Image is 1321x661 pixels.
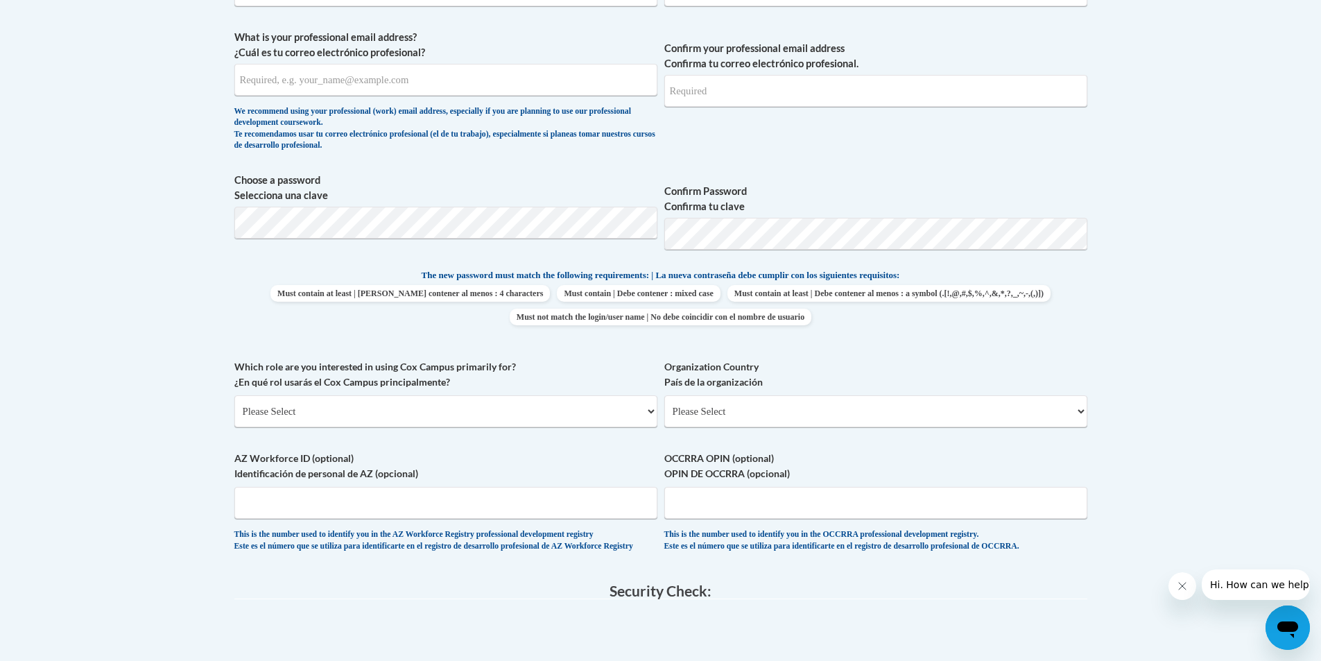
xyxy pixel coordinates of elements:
span: Hi. How can we help? [8,10,112,21]
input: Metadata input [234,64,657,96]
span: The new password must match the following requirements: | La nueva contraseña debe cumplir con lo... [422,269,900,282]
label: Which role are you interested in using Cox Campus primarily for? ¿En qué rol usarás el Cox Campus... [234,359,657,390]
label: AZ Workforce ID (optional) Identificación de personal de AZ (opcional) [234,451,657,481]
label: Organization Country País de la organización [664,359,1087,390]
span: Must contain at least | Debe contener al menos : a symbol (.[!,@,#,$,%,^,&,*,?,_,~,-,(,)]) [727,285,1051,302]
div: This is the number used to identify you in the OCCRRA professional development registry. Este es ... [664,529,1087,552]
iframe: Button to launch messaging window [1266,606,1310,650]
span: Security Check: [610,582,711,599]
span: Must not match the login/user name | No debe coincidir con el nombre de usuario [510,309,811,325]
label: Choose a password Selecciona una clave [234,173,657,203]
span: Must contain | Debe contener : mixed case [557,285,720,302]
label: Confirm Password Confirma tu clave [664,184,1087,214]
label: What is your professional email address? ¿Cuál es tu correo electrónico profesional? [234,30,657,60]
iframe: Close message [1168,572,1196,600]
div: This is the number used to identify you in the AZ Workforce Registry professional development reg... [234,529,657,552]
label: OCCRRA OPIN (optional) OPIN DE OCCRRA (opcional) [664,451,1087,481]
iframe: Message from company [1202,569,1310,600]
span: Must contain at least | [PERSON_NAME] contener al menos : 4 characters [270,285,550,302]
div: We recommend using your professional (work) email address, especially if you are planning to use ... [234,106,657,152]
label: Confirm your professional email address Confirma tu correo electrónico profesional. [664,41,1087,71]
input: Required [664,75,1087,107]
